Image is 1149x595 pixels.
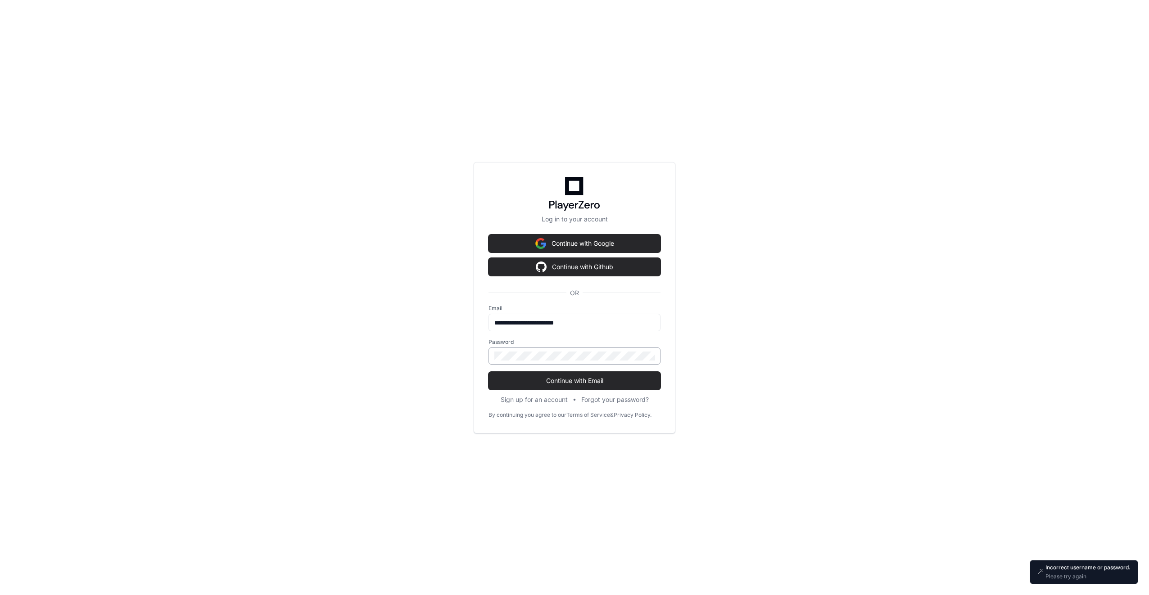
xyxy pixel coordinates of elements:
[610,411,614,419] div: &
[489,338,660,346] label: Password
[535,234,546,252] img: Sign in with google
[1045,564,1131,571] p: Incorrect username or password.
[489,234,660,252] button: Continue with Google
[489,305,660,312] label: Email
[489,372,660,390] button: Continue with Email
[566,411,610,419] a: Terms of Service
[581,395,649,404] button: Forgot your password?
[614,411,651,419] a: Privacy Policy.
[489,215,660,224] p: Log in to your account
[489,411,566,419] div: By continuing you agree to our
[1045,573,1131,580] p: Please try again
[536,258,547,276] img: Sign in with google
[566,288,583,297] span: OR
[489,258,660,276] button: Continue with Github
[501,395,568,404] button: Sign up for an account
[489,376,660,385] span: Continue with Email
